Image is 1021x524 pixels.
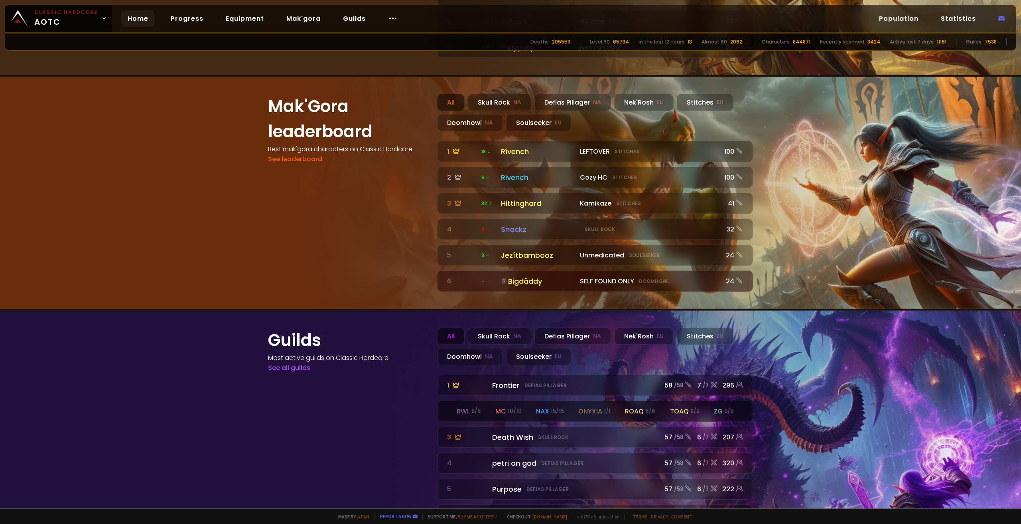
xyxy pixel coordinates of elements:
small: 9 / 9 [724,407,733,415]
div: 844871 [793,38,810,45]
div: Defias Pillager [534,328,611,345]
div: Soulseeker [506,348,572,365]
a: Classic HardcoreAOTC [5,5,112,32]
small: EU [555,119,562,127]
div: SELF FOUND ONLY [580,276,717,286]
div: Nek'Rosh [614,94,674,111]
a: Population [873,10,925,27]
small: Stitches [615,148,639,155]
small: NA [513,99,521,107]
div: Kamikaze [580,198,717,208]
div: Defias Pillager [534,94,611,111]
span: Checkout [502,514,567,520]
div: Bigdåddy [501,276,575,287]
a: Statistics [934,10,982,27]
div: 32 [722,224,743,234]
a: 1 FrontierDefias Pillager58 /587/7296 [437,375,753,396]
small: Skull Rock [585,226,615,233]
div: bwl [457,406,481,416]
small: NA [485,119,493,127]
div: Snackz [501,224,575,235]
small: EU [657,332,664,340]
h4: Best mak'gora characters on Classic Hardcore [268,144,428,154]
div: 11161 [937,38,946,45]
div: 7538 [985,38,997,45]
span: - [481,278,484,285]
a: 5 3JezítbamboozUnmedicatedSoulseeker24 [437,245,753,266]
div: Level 60 [590,38,610,45]
span: 9 [481,174,490,181]
small: NA [593,332,601,340]
small: Doomhowl [639,278,670,285]
a: Terms [633,514,648,520]
div: Stitches [677,94,733,111]
div: Skull Rock [468,328,531,345]
a: Home [121,10,155,27]
a: See all guilds [268,363,310,372]
a: 4 3 SnackzSkull Rock32 [437,219,753,240]
h1: Guilds [268,328,428,353]
small: EU [717,99,723,107]
small: 8 / 8 [471,407,481,415]
div: Jezítbambooz [501,250,575,261]
div: 100 [722,172,743,182]
small: EU [717,332,723,340]
a: See leaderboard [268,154,322,164]
a: Consent [671,514,692,520]
small: 10 / 10 [508,407,522,415]
div: 24 [722,250,743,260]
div: Skull Rock [468,94,531,111]
a: Equipment [219,10,270,27]
div: Doomhowl [437,114,503,131]
div: LEFTOVER [580,146,717,156]
div: 5 [447,250,477,260]
a: Report a bug [380,513,411,519]
a: 3 32 HittinghardKamikazeStitches41 [437,193,753,214]
div: nax [536,406,564,416]
small: NA [593,99,601,107]
a: 1 18 RîvenchLEFTOVERStitches100 [437,141,753,162]
div: Deaths [530,38,549,45]
div: Doomhowl [437,348,503,365]
h1: Mak'Gora leaderboard [268,94,428,144]
div: Hittinghard [501,198,575,209]
div: Recently scanned [820,38,864,45]
div: 100 [722,146,743,156]
small: EU [657,99,664,107]
a: Progress [164,10,210,27]
a: Buy me a coffee [457,514,497,520]
h4: Most active guilds on Classic Hardcore [268,353,428,363]
a: 4 petri on godDefias Pillager57 /586/7320 [437,453,753,474]
div: 65734 [613,38,629,45]
a: Mak'gora [280,10,327,27]
small: NA [485,353,493,361]
a: a fan [357,514,369,520]
a: 6 -BigdåddySELF FOUND ONLYDoomhowl24 [437,271,753,292]
span: 3 [481,252,490,259]
div: All [437,328,465,345]
div: 3 [447,198,477,208]
div: All [437,94,465,111]
small: 9 / 9 [690,407,700,415]
span: Made by [333,514,369,520]
small: Classic Hardcore [34,9,98,16]
div: 6 [447,276,477,286]
div: Rîvench [501,146,575,157]
div: In the last 12 hours [639,38,684,45]
div: 13 [688,38,692,45]
div: Cozy HC [580,172,717,182]
span: AOTC [34,9,98,28]
span: Support me, [422,514,497,520]
div: zg [714,406,733,416]
a: 3 Death WishSkull Rock57 /586/7207 [437,427,753,448]
small: 6 / 6 [645,407,655,415]
a: [DOMAIN_NAME] [532,514,567,520]
div: Guilds [966,38,982,45]
div: mc [495,406,522,416]
a: Privacy [651,514,668,520]
a: 5 PurposeDefias Pillager57 /586/7222 [437,479,753,500]
small: 15 / 15 [551,407,564,415]
small: Soulseeker [629,252,660,259]
div: Soulseeker [506,114,572,131]
span: 18 [481,148,491,155]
